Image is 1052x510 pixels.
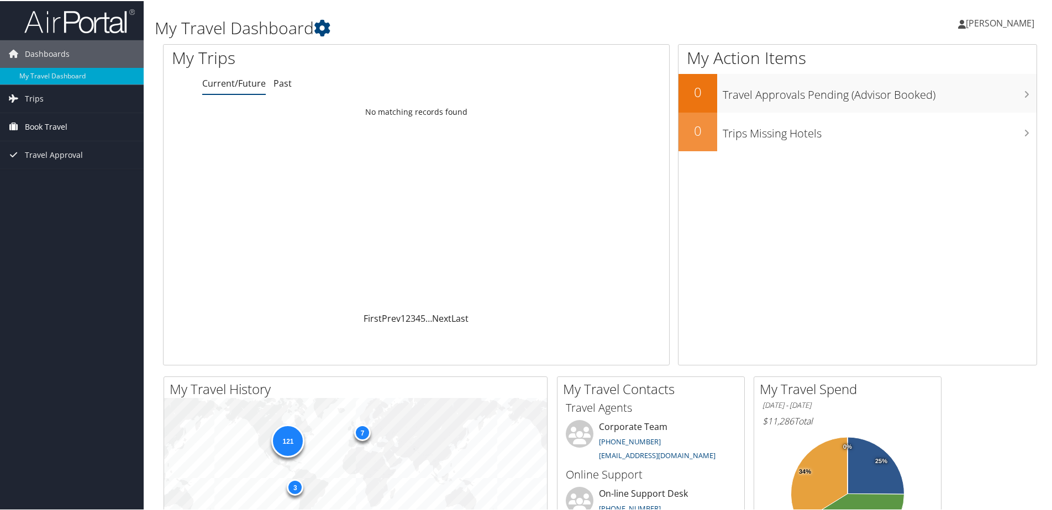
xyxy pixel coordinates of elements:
[411,311,415,323] a: 3
[762,414,794,426] span: $11,286
[599,435,661,445] a: [PHONE_NUMBER]
[287,478,303,495] div: 3
[966,16,1034,28] span: [PERSON_NAME]
[401,311,406,323] a: 1
[164,101,669,121] td: No matching records found
[678,82,717,100] h2: 0
[25,39,70,67] span: Dashboards
[172,45,450,68] h1: My Trips
[25,112,67,140] span: Book Travel
[723,81,1037,102] h3: Travel Approvals Pending (Advisor Booked)
[678,45,1037,68] h1: My Action Items
[760,379,941,397] h2: My Travel Spend
[364,311,382,323] a: First
[451,311,469,323] a: Last
[875,457,887,464] tspan: 25%
[415,311,420,323] a: 4
[678,111,1037,150] a: 0Trips Missing Hotels
[678,120,717,139] h2: 0
[563,379,744,397] h2: My Travel Contacts
[762,414,933,426] h6: Total
[382,311,401,323] a: Prev
[155,15,749,39] h1: My Travel Dashboard
[678,73,1037,111] a: 0Travel Approvals Pending (Advisor Booked)
[566,466,736,481] h3: Online Support
[25,140,83,168] span: Travel Approval
[406,311,411,323] a: 2
[420,311,425,323] a: 5
[560,419,741,464] li: Corporate Team
[271,423,304,456] div: 121
[762,399,933,410] h6: [DATE] - [DATE]
[25,84,44,111] span: Trips
[432,311,451,323] a: Next
[24,7,135,33] img: airportal-logo.png
[599,449,716,459] a: [EMAIL_ADDRESS][DOMAIN_NAME]
[354,423,371,439] div: 7
[425,311,432,323] span: …
[202,76,266,88] a: Current/Future
[723,119,1037,140] h3: Trips Missing Hotels
[843,443,852,449] tspan: 0%
[958,6,1045,39] a: [PERSON_NAME]
[170,379,547,397] h2: My Travel History
[799,467,811,474] tspan: 34%
[566,399,736,415] h3: Travel Agents
[273,76,292,88] a: Past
